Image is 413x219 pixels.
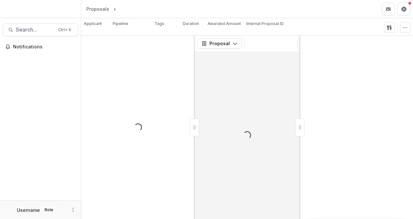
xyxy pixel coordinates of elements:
span: Search... [16,27,54,33]
button: Partners [382,3,395,16]
button: View Attached Files [297,38,308,49]
button: More [69,206,77,214]
nav: breadcrumb [84,4,145,14]
p: Applicant [84,21,102,27]
button: Get Help [397,3,410,16]
p: Pipeline [113,21,128,27]
p: Tags [155,21,164,27]
div: Proposals [86,6,109,12]
p: Awarded Amount [207,21,241,27]
p: Internal Proposal ID [246,21,284,27]
button: Search... [3,23,78,36]
p: Username [17,207,40,213]
a: Proposals [84,4,112,14]
button: Notifications [3,42,78,52]
p: Role [43,207,55,213]
span: Notifications [13,44,76,50]
button: Proposal [197,38,242,49]
div: Ctrl + K [57,26,73,33]
p: Duration [183,21,199,27]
